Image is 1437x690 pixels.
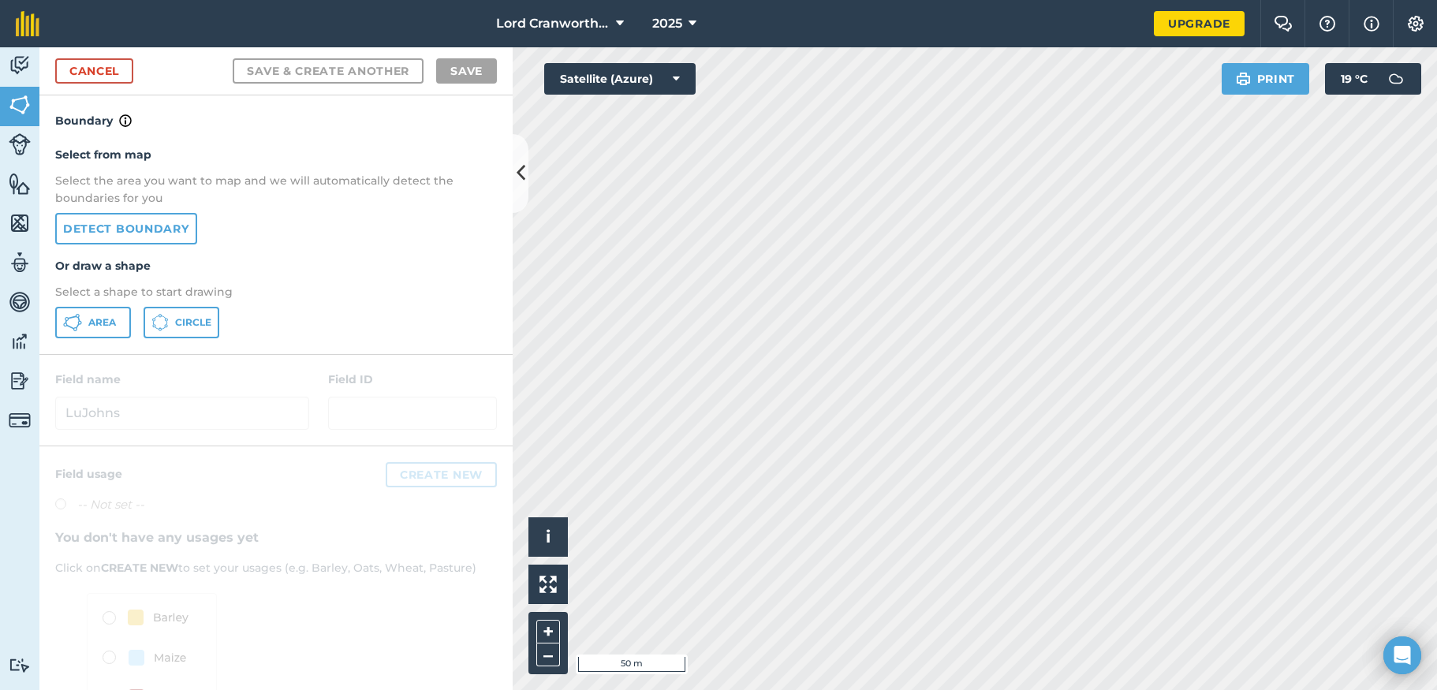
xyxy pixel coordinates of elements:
[233,58,424,84] button: Save & Create Another
[9,211,31,235] img: svg+xml;base64,PHN2ZyB4bWxucz0iaHR0cDovL3d3dy53My5vcmcvMjAwMC9zdmciIHdpZHRoPSI1NiIgaGVpZ2h0PSI2MC...
[9,369,31,393] img: svg+xml;base64,PD94bWwgdmVyc2lvbj0iMS4wIiBlbmNvZGluZz0idXRmLTgiPz4KPCEtLSBHZW5lcmF0b3I6IEFkb2JlIE...
[1154,11,1245,36] a: Upgrade
[9,93,31,117] img: svg+xml;base64,PHN2ZyB4bWxucz0iaHR0cDovL3d3dy53My5vcmcvMjAwMC9zdmciIHdpZHRoPSI1NiIgaGVpZ2h0PSI2MC...
[536,643,560,666] button: –
[1383,636,1421,674] div: Open Intercom Messenger
[55,257,497,274] h4: Or draw a shape
[55,213,197,244] a: Detect boundary
[1380,63,1412,95] img: svg+xml;base64,PD94bWwgdmVyc2lvbj0iMS4wIiBlbmNvZGluZz0idXRmLTgiPz4KPCEtLSBHZW5lcmF0b3I6IEFkb2JlIE...
[9,133,31,155] img: svg+xml;base64,PD94bWwgdmVyc2lvbj0iMS4wIiBlbmNvZGluZz0idXRmLTgiPz4KPCEtLSBHZW5lcmF0b3I6IEFkb2JlIE...
[39,95,513,130] h4: Boundary
[9,172,31,196] img: svg+xml;base64,PHN2ZyB4bWxucz0iaHR0cDovL3d3dy53My5vcmcvMjAwMC9zdmciIHdpZHRoPSI1NiIgaGVpZ2h0PSI2MC...
[9,409,31,431] img: svg+xml;base64,PD94bWwgdmVyc2lvbj0iMS4wIiBlbmNvZGluZz0idXRmLTgiPz4KPCEtLSBHZW5lcmF0b3I6IEFkb2JlIE...
[88,316,116,329] span: Area
[436,58,497,84] button: Save
[1236,69,1251,88] img: svg+xml;base64,PHN2ZyB4bWxucz0iaHR0cDovL3d3dy53My5vcmcvMjAwMC9zdmciIHdpZHRoPSIxOSIgaGVpZ2h0PSIyNC...
[539,576,557,593] img: Four arrows, one pointing top left, one top right, one bottom right and the last bottom left
[9,658,31,673] img: svg+xml;base64,PD94bWwgdmVyc2lvbj0iMS4wIiBlbmNvZGluZz0idXRmLTgiPz4KPCEtLSBHZW5lcmF0b3I6IEFkb2JlIE...
[55,307,131,338] button: Area
[1406,16,1425,32] img: A cog icon
[9,251,31,274] img: svg+xml;base64,PD94bWwgdmVyc2lvbj0iMS4wIiBlbmNvZGluZz0idXRmLTgiPz4KPCEtLSBHZW5lcmF0b3I6IEFkb2JlIE...
[16,11,39,36] img: fieldmargin Logo
[175,316,211,329] span: Circle
[544,63,696,95] button: Satellite (Azure)
[528,517,568,557] button: i
[9,54,31,77] img: svg+xml;base64,PD94bWwgdmVyc2lvbj0iMS4wIiBlbmNvZGluZz0idXRmLTgiPz4KPCEtLSBHZW5lcmF0b3I6IEFkb2JlIE...
[1364,14,1379,33] img: svg+xml;base64,PHN2ZyB4bWxucz0iaHR0cDovL3d3dy53My5vcmcvMjAwMC9zdmciIHdpZHRoPSIxNyIgaGVpZ2h0PSIxNy...
[536,620,560,643] button: +
[1222,63,1310,95] button: Print
[1325,63,1421,95] button: 19 °C
[546,527,551,546] span: i
[55,283,497,300] p: Select a shape to start drawing
[55,172,497,207] p: Select the area you want to map and we will automatically detect the boundaries for you
[652,14,682,33] span: 2025
[55,146,497,163] h4: Select from map
[9,290,31,314] img: svg+xml;base64,PD94bWwgdmVyc2lvbj0iMS4wIiBlbmNvZGluZz0idXRmLTgiPz4KPCEtLSBHZW5lcmF0b3I6IEFkb2JlIE...
[55,58,133,84] a: Cancel
[144,307,219,338] button: Circle
[496,14,610,33] span: Lord Cranworth Farms
[1318,16,1337,32] img: A question mark icon
[119,111,132,130] img: svg+xml;base64,PHN2ZyB4bWxucz0iaHR0cDovL3d3dy53My5vcmcvMjAwMC9zdmciIHdpZHRoPSIxNyIgaGVpZ2h0PSIxNy...
[1341,63,1368,95] span: 19 ° C
[1274,16,1293,32] img: Two speech bubbles overlapping with the left bubble in the forefront
[9,330,31,353] img: svg+xml;base64,PD94bWwgdmVyc2lvbj0iMS4wIiBlbmNvZGluZz0idXRmLTgiPz4KPCEtLSBHZW5lcmF0b3I6IEFkb2JlIE...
